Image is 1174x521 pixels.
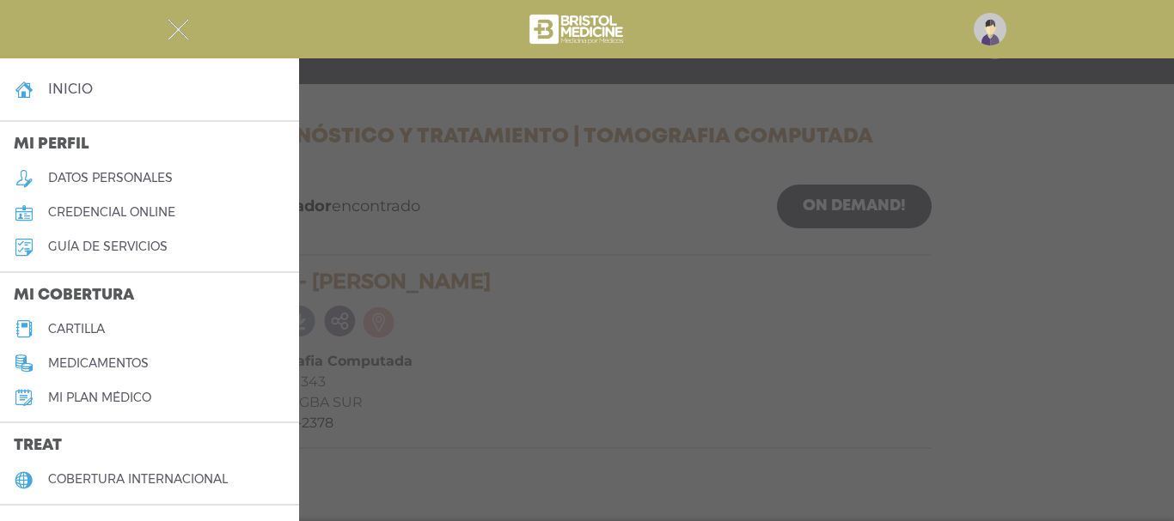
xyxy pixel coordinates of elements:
h4: inicio [48,81,93,97]
h5: medicamentos [48,356,149,371]
h5: cobertura internacional [48,472,228,487]
img: Cober_menu-close-white.svg [168,19,189,40]
h5: credencial online [48,205,175,220]
h5: datos personales [48,171,173,185]
h5: cartilla [48,322,105,336]
img: bristol-medicine-blanco.png [527,9,629,50]
h5: guía de servicios [48,239,168,254]
h5: Mi plan médico [48,391,151,405]
img: profile-placeholder.svg [974,13,1006,45]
